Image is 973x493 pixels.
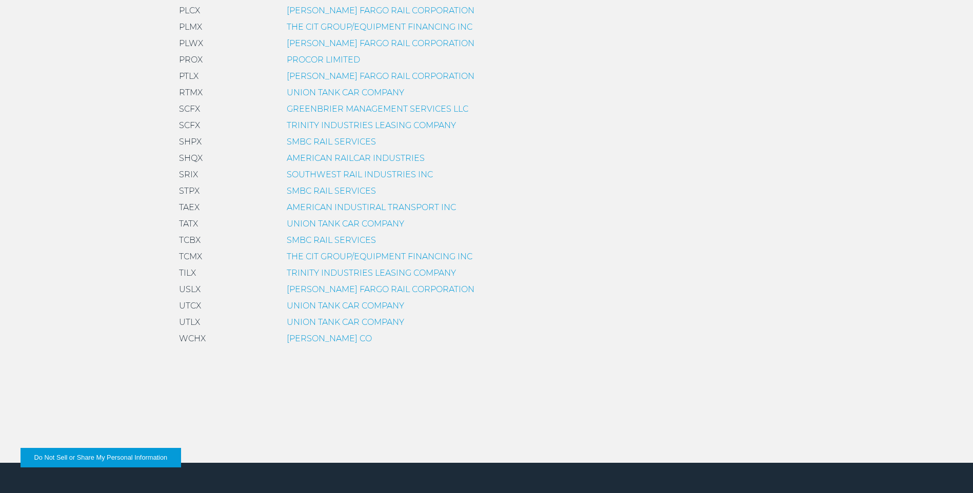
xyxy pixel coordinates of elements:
[179,202,200,212] span: TAEX
[179,170,198,179] span: SRIX
[179,301,201,311] span: UTCX
[287,235,376,245] a: SMBC RAIL SERVICES
[179,153,203,163] span: SHQX
[179,120,200,130] span: SCFX
[287,301,404,311] a: UNION TANK CAR COMPANY
[287,317,404,327] a: UNION TANK CAR COMPANY
[179,235,201,245] span: TCBX
[287,55,360,65] a: PROCOR LIMITED
[287,268,456,278] a: TRINITY INDUSTRIES LEASING COMPANY
[179,38,203,48] span: PLWX
[179,71,198,81] span: PTLX
[179,317,200,327] span: UTLX
[287,219,404,229] a: UNION TANK CAR COMPANY
[287,104,468,114] a: GREENBRIER MANAGEMENT SERVICES LLC
[287,22,472,32] a: THE CIT GROUP/EQUIPMENT FINANCING INC
[287,334,372,343] a: [PERSON_NAME] CO
[179,104,200,114] span: SCFX
[287,120,456,130] a: TRINITY INDUSTRIES LEASING COMPANY
[287,252,472,261] a: THE CIT GROUP/EQUIPMENT FINANCING INC
[287,186,376,196] a: SMBC RAIL SERVICES
[179,334,206,343] span: WCHX
[287,71,474,81] a: [PERSON_NAME] FARGO RAIL CORPORATION
[287,153,425,163] a: AMERICAN RAILCAR INDUSTRIES
[179,137,202,147] span: SHPX
[287,284,474,294] a: [PERSON_NAME] FARGO RAIL CORPORATION
[179,6,200,15] span: PLCX
[179,22,202,32] span: PLMX
[179,88,203,97] span: RTMX
[179,55,203,65] span: PROX
[179,268,196,278] span: TILX
[287,38,474,48] a: [PERSON_NAME] FARGO RAIL CORPORATION
[179,284,201,294] span: USLX
[21,448,181,467] button: Do Not Sell or Share My Personal Information
[179,186,200,196] span: STPX
[287,202,456,212] a: AMERICAN INDUSTIRAL TRANSPORT INC
[287,137,376,147] a: SMBC RAIL SERVICES
[179,219,198,229] span: TATX
[179,252,202,261] span: TCMX
[287,170,433,179] a: SOUTHWEST RAIL INDUSTRIES INC
[287,6,474,15] a: [PERSON_NAME] FARGO RAIL CORPORATION
[287,88,404,97] a: UNION TANK CAR COMPANY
